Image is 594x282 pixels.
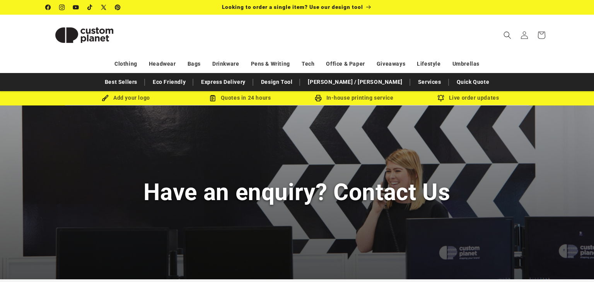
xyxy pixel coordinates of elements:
a: Lifestyle [417,57,440,71]
img: Order Updates Icon [209,95,216,102]
img: Brush Icon [102,95,109,102]
a: Headwear [149,57,176,71]
a: Bags [188,57,201,71]
img: Order updates [437,95,444,102]
a: Drinkware [212,57,239,71]
span: Looking to order a single item? Use our design tool [222,4,363,10]
a: Clothing [114,57,137,71]
a: Custom Planet [43,15,126,55]
a: Giveaways [377,57,405,71]
div: Add your logo [69,93,183,103]
img: Custom Planet [46,18,123,53]
a: Design Tool [257,75,297,89]
div: Quotes in 24 hours [183,93,297,103]
a: Tech [302,57,314,71]
a: Services [414,75,445,89]
a: Eco Friendly [149,75,189,89]
h1: Have an enquiry? Contact Us [143,177,450,207]
a: Quick Quote [453,75,493,89]
a: Office & Paper [326,57,365,71]
a: [PERSON_NAME] / [PERSON_NAME] [304,75,406,89]
a: Best Sellers [101,75,141,89]
a: Umbrellas [452,57,480,71]
a: Pens & Writing [251,57,290,71]
a: Express Delivery [197,75,249,89]
div: Live order updates [411,93,525,103]
div: In-house printing service [297,93,411,103]
img: In-house printing [315,95,322,102]
summary: Search [499,27,516,44]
